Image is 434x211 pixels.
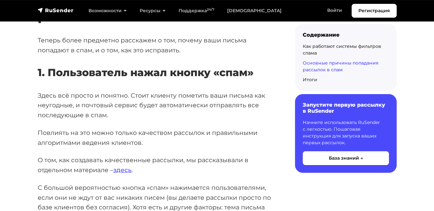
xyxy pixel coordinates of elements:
a: Регистрация [352,4,397,18]
p: О том, как создавать качественные рассылки, мы рассказывали в отдельном материале – . [38,155,274,175]
a: Возможности [82,4,133,17]
a: Запустите первую рассылку в RuSender Начните использовать RuSender с легкостью. Пошаговая инструк... [295,94,397,173]
p: Начните использовать RuSender с легкостью. Пошаговая инструкция для запуска ваших первых рассылок. [303,119,389,146]
div: Содержание [303,32,389,38]
a: здесь [113,166,132,174]
a: Как работают системы фильтров спама [303,43,381,56]
a: Войти [321,4,348,17]
a: Ресурсы [133,4,172,17]
img: RuSender [38,7,74,13]
button: База знаний → [303,152,389,165]
p: Повлиять на это можно только качеством рассылок и правильными алгоритмами ведения клиентов. [38,128,274,147]
p: Теперь более предметно расскажем о том, почему ваши письма попадают в спам, и о том, как это испр... [38,35,274,55]
h3: 1. Пользователь нажал кнопку «спам» [38,66,274,79]
a: Поддержка24/7 [172,4,221,17]
sup: 24/7 [207,7,214,12]
h6: Запустите первую рассылку в RuSender [303,102,389,114]
a: [DEMOGRAPHIC_DATA] [221,4,288,17]
p: Здесь всё просто и понятно. Стоит клиенту пометить ваши письма как неугодные, и почтовый сервис б... [38,91,274,120]
a: Основные причины попадания рассылок в спам [303,60,379,73]
a: Итоги [303,77,317,83]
